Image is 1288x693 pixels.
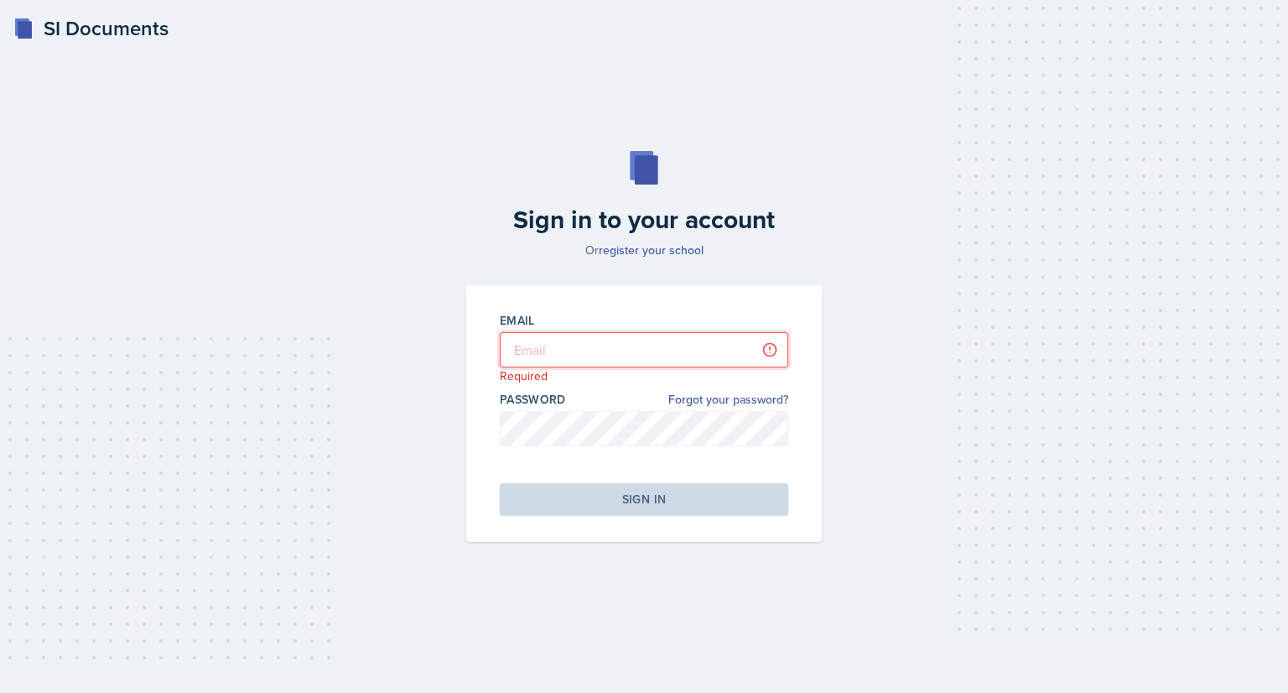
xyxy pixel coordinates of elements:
p: Required [500,367,788,384]
label: Password [500,391,566,408]
a: SI Documents [13,13,169,44]
button: Sign in [500,483,788,515]
p: Or [456,242,832,258]
input: Email [500,332,788,367]
label: Email [500,312,535,329]
div: Sign in [622,491,666,508]
a: register your school [599,242,704,258]
a: Forgot your password? [668,391,788,409]
h2: Sign in to your account [456,205,832,235]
